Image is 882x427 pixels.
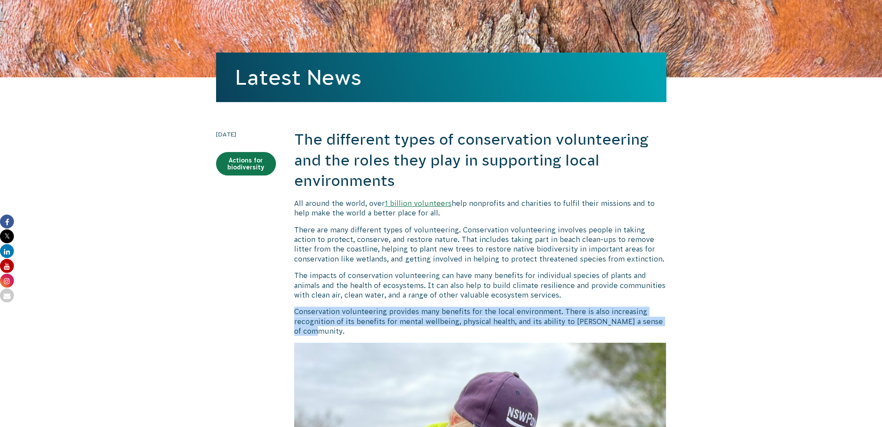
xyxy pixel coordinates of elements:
p: The impacts of conservation volunteering can have many benefits for individual species of plants ... [294,271,666,300]
p: There are many different types of volunteering. Conservation volunteering involves people in taki... [294,225,666,264]
a: Actions for biodiversity [216,152,276,175]
h2: The different types of conservation volunteering and the roles they play in supporting local envi... [294,129,666,192]
a: 1 billion volunteers [385,199,452,207]
p: Conservation volunteering provides many benefits for the local environment. There is also increas... [294,307,666,336]
time: [DATE] [216,129,276,139]
p: All around the world, over help nonprofits and charities to fulfil their missions and to help mak... [294,199,666,218]
a: Latest News [235,66,361,89]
